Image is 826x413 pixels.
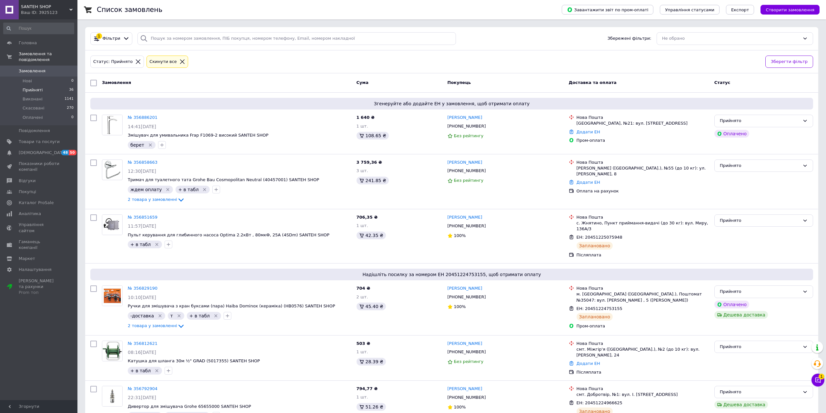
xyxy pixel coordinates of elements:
[102,80,131,85] span: Замовлення
[103,36,120,42] span: Фільтри
[720,344,800,350] div: Прийнято
[357,115,375,120] span: 1 640 ₴
[104,160,121,180] img: Фото товару
[569,80,617,85] span: Доставка та оплата
[765,56,813,68] button: Зберегти фільтр
[577,160,709,165] div: Нова Пошта
[130,368,151,373] span: + в табл
[577,115,709,120] div: Нова Пошта
[19,178,35,184] span: Відгуки
[97,6,162,14] h1: Список замовлень
[213,313,218,318] svg: Видалити мітку
[67,105,74,111] span: 270
[608,36,651,42] span: Збережені фільтри:
[577,165,709,177] div: [PERSON_NAME] ([GEOGRAPHIC_DATA].), №55 (до 10 кг): ул. [PERSON_NAME], 8
[128,304,335,308] a: Ручки для змішувача з кран буксами (пара) Haiba Dominox (кераміка) (HB0576) SANTEH SHOP
[19,222,60,233] span: Управління сайтом
[446,222,487,230] div: [PHONE_NUMBER]
[21,4,69,10] span: SANTEH SHOP
[577,252,709,258] div: Післяплата
[19,139,60,145] span: Товари та послуги
[128,295,156,300] span: 10:10[DATE]
[19,68,45,74] span: Замовлення
[577,361,600,366] a: Додати ЕН
[102,286,122,306] img: Фото товару
[157,313,163,318] svg: Видалити мітку
[454,405,466,409] span: 100%
[19,200,54,206] span: Каталог ProSale
[714,311,768,319] div: Дешева доставка
[731,7,749,12] span: Експорт
[19,239,60,251] span: Гаманець компанії
[21,10,77,15] div: Ваш ID: 3925123
[454,359,484,364] span: Без рейтингу
[19,161,60,172] span: Показники роботи компанії
[19,211,41,217] span: Аналітика
[23,87,43,93] span: Прийняті
[714,401,768,408] div: Дешева доставка
[202,187,207,192] svg: Видалити мітку
[23,115,43,120] span: Оплачені
[178,187,198,192] span: + в табл
[128,286,157,291] a: № 356829190
[23,105,45,111] span: Скасовані
[577,346,709,358] div: смт. Міжгір'я ([GEOGRAPHIC_DATA].), №2 (до 10 кг): вул. [PERSON_NAME], 24
[128,124,156,129] span: 14:41[DATE]
[92,58,134,65] div: Статус: Прийнято
[577,129,600,134] a: Додати ЕН
[23,96,43,102] span: Виконані
[577,392,709,398] div: смт. Добротвір, №1: вул. І. [STREET_ADDRESS]
[357,124,368,129] span: 1 шт.
[811,374,824,387] button: Чат з покупцем1
[65,96,74,102] span: 1141
[577,120,709,126] div: [GEOGRAPHIC_DATA], №21: вул. [STREET_ADDRESS]
[357,286,370,291] span: 704 ₴
[448,285,482,292] a: [PERSON_NAME]
[102,386,123,407] a: Фото товару
[446,393,487,402] div: [PHONE_NUMBER]
[357,160,382,165] span: 3 759,36 ₴
[662,35,800,42] div: Не обрано
[357,132,389,139] div: 108.65 ₴
[766,7,814,12] span: Створити замовлення
[19,256,35,262] span: Маркет
[577,400,622,405] span: ЕН: 20451224966625
[454,133,484,138] span: Без рейтингу
[448,214,482,221] a: [PERSON_NAME]
[128,223,156,229] span: 11:57[DATE]
[128,386,157,391] a: № 356792904
[448,386,482,392] a: [PERSON_NAME]
[128,358,260,363] a: Катушка для шланга 30м ½" GRAD (5017355) SANTEH SHOP
[130,142,144,148] span: берет
[19,189,36,195] span: Покупці
[128,160,157,165] a: № 356858663
[61,150,69,155] span: 48
[446,293,487,301] div: [PHONE_NUMBER]
[19,278,60,296] span: [PERSON_NAME] та рахунки
[154,242,159,247] svg: Видалити мітку
[357,80,368,85] span: Cума
[102,341,122,361] img: Фото товару
[357,294,368,299] span: 2 шт.
[357,349,368,354] span: 1 шт.
[577,235,622,240] span: ЕН: 20451225075948
[102,115,123,135] a: Фото товару
[130,187,162,192] span: ждем оплату
[720,118,800,124] div: Прийнято
[577,323,709,329] div: Пром-оплата
[71,115,74,120] span: 0
[720,389,800,396] div: Прийнято
[577,341,709,346] div: Нова Пошта
[577,188,709,194] div: Оплата на рахунок
[577,138,709,143] div: Пром-оплата
[357,215,378,220] span: 706,35 ₴
[128,133,268,138] span: Змішувач для умивальника Frap F1069-2 високий SANTEH SHOP
[761,5,820,15] button: Створити замовлення
[3,23,74,34] input: Пошук
[128,350,156,355] span: 08:16[DATE]
[128,197,185,202] a: 2 товара у замовленні
[577,214,709,220] div: Нова Пошта
[102,341,123,361] a: Фото товару
[726,5,754,15] button: Експорт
